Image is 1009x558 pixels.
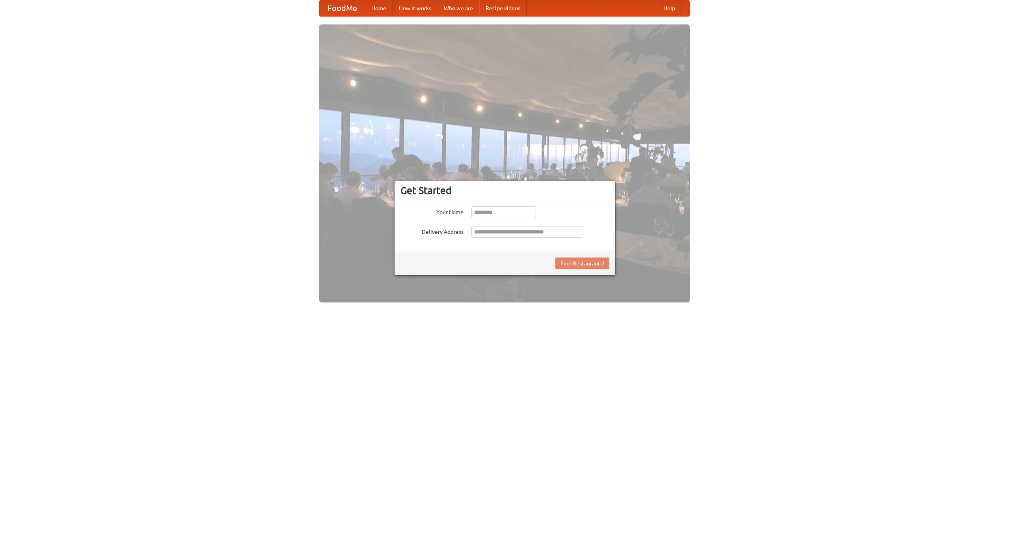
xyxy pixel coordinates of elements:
a: Recipe videos [479,0,527,16]
a: Help [657,0,681,16]
a: Home [365,0,393,16]
button: Find Restaurants! [555,258,609,269]
label: Your Name [400,206,464,216]
a: How it works [393,0,437,16]
a: FoodMe [320,0,365,16]
a: Who we are [437,0,479,16]
label: Delivery Address [400,226,464,236]
h3: Get Started [400,185,609,196]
